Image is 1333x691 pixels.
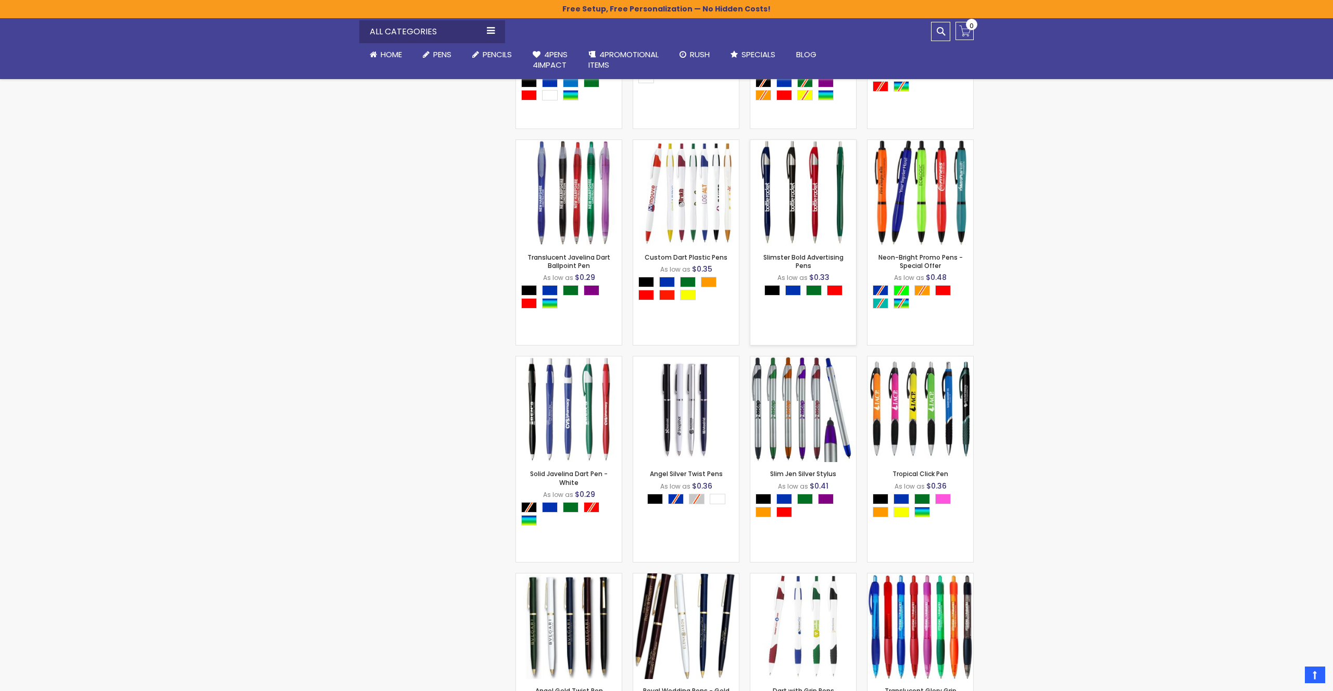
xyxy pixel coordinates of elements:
[575,489,595,500] span: $0.29
[633,356,739,365] a: Angel Silver Twist Pens
[756,494,771,504] div: Black
[633,356,739,462] img: Angel Silver Twist Pens
[563,502,579,513] div: Green
[809,272,829,283] span: $0.33
[818,77,834,87] div: Purple
[750,356,856,365] a: Slim Jen Silver Stylus
[955,22,974,40] a: 0
[563,285,579,296] div: Green
[926,481,947,491] span: $0.36
[575,272,595,283] span: $0.29
[764,285,848,298] div: Select A Color
[750,573,856,679] img: Dart with Grip Pens
[521,285,622,311] div: Select A Color
[970,21,974,31] span: 0
[530,469,608,487] a: Solid Javelina Dart Pen - White
[894,507,909,517] div: Yellow
[892,469,948,478] a: Tropical Click Pen
[818,90,834,100] div: Assorted
[776,90,792,100] div: Red
[647,494,663,504] div: Black
[796,49,816,60] span: Blog
[776,507,792,517] div: Red
[660,482,690,491] span: As low as
[810,481,828,491] span: $0.41
[873,494,973,520] div: Select A Color
[412,43,462,66] a: Pens
[894,494,909,504] div: Blue
[878,253,963,270] a: Neon-Bright Promo Pens - Special Offer
[873,285,973,311] div: Select A Color
[659,277,675,287] div: Blue
[543,273,573,282] span: As low as
[914,494,930,504] div: Green
[785,285,801,296] div: Blue
[750,573,856,582] a: Dart with Grip Pens
[680,277,696,287] div: Green
[873,494,888,504] div: Black
[381,49,402,60] span: Home
[867,139,973,148] a: Neon-Bright Promo Pens - Special Offer
[359,43,412,66] a: Home
[750,140,856,246] img: Slimster Bold Advertising Pens
[633,573,739,679] img: Royal Wedding Pens - Gold Trim
[756,507,771,517] div: Orange
[926,272,947,283] span: $0.48
[578,43,669,77] a: 4PROMOTIONALITEMS
[516,356,622,462] img: Solid Javelina Dart Pen - White
[516,140,622,246] img: Translucent Javelina Dart Ballpoint Pen
[827,285,842,296] div: Red
[542,90,558,100] div: White
[588,49,659,70] span: 4PROMOTIONAL ITEMS
[633,573,739,582] a: Royal Wedding Pens - Gold Trim
[867,356,973,365] a: Tropical Click Pen
[584,285,599,296] div: Purple
[701,277,716,287] div: Orange
[692,481,712,491] span: $0.36
[660,265,690,274] span: As low as
[633,139,739,148] a: Custom Dart Plastic Pens
[935,494,951,504] div: Pink
[867,573,973,582] a: Translucent Glory Grip Ballpoint Plastic Pen
[645,253,727,262] a: Custom Dart Plastic Pens
[533,49,568,70] span: 4Pens 4impact
[483,49,512,60] span: Pencils
[914,507,930,517] div: Assorted
[873,507,888,517] div: Orange
[710,494,725,504] div: White
[542,502,558,513] div: Blue
[527,253,610,270] a: Translucent Javelina Dart Ballpoint Pen
[778,482,808,491] span: As low as
[521,77,537,87] div: Black
[542,298,558,309] div: Assorted
[894,273,924,282] span: As low as
[542,77,558,87] div: Blue
[806,285,822,296] div: Green
[669,43,720,66] a: Rush
[542,285,558,296] div: Blue
[563,90,579,100] div: Assorted
[521,515,537,526] div: Assorted
[521,285,537,296] div: Black
[638,277,654,287] div: Black
[521,90,537,100] div: Red
[741,49,775,60] span: Specials
[777,273,808,282] span: As low as
[764,285,780,296] div: Black
[756,494,856,520] div: Select A Color
[750,139,856,148] a: Slimster Bold Advertising Pens
[516,356,622,365] a: Solid Javelina Dart Pen - White
[633,140,739,246] img: Custom Dart Plastic Pens
[521,77,622,103] div: Select A Color
[776,494,792,504] div: Blue
[895,482,925,491] span: As low as
[680,290,696,300] div: Yellow
[867,140,973,246] img: Neon-Bright Promo Pens - Special Offer
[563,77,579,87] div: Blue Light
[776,77,792,87] div: Blue
[543,490,573,499] span: As low as
[1247,663,1333,691] iframe: Google Customer Reviews
[650,469,723,478] a: Angel Silver Twist Pens
[638,290,654,300] div: Red
[818,494,834,504] div: Purple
